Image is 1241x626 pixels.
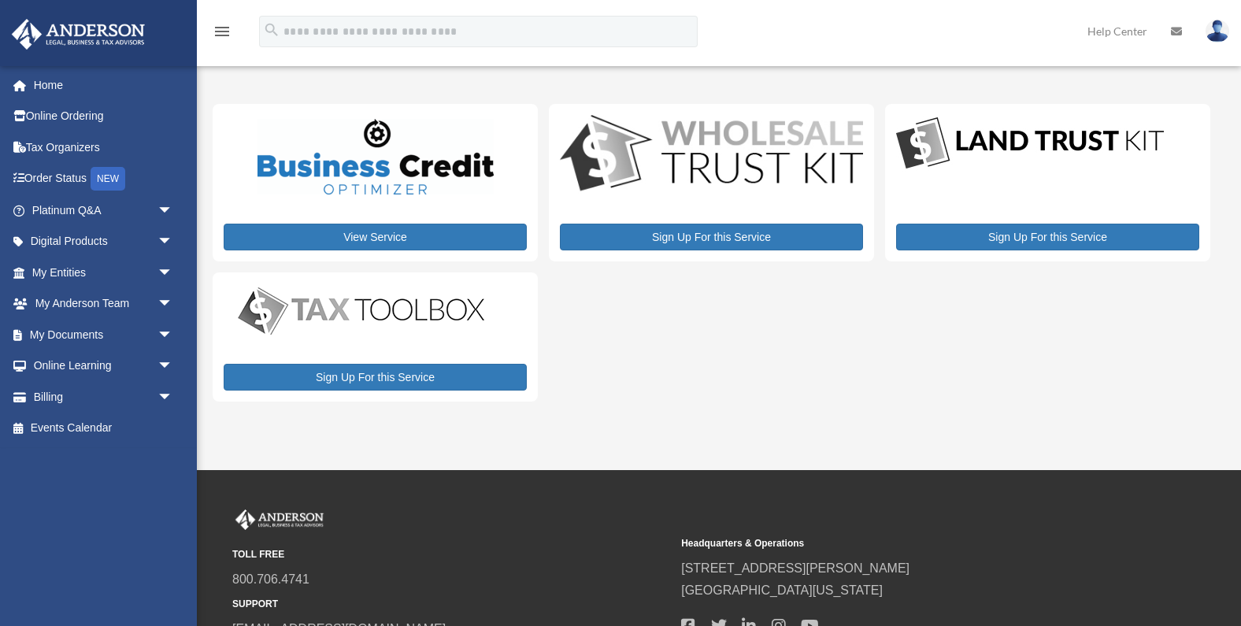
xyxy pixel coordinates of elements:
[157,350,189,383] span: arrow_drop_down
[213,22,232,41] i: menu
[224,224,527,250] a: View Service
[232,572,309,586] a: 800.706.4741
[157,319,189,351] span: arrow_drop_down
[11,101,197,132] a: Online Ordering
[896,224,1199,250] a: Sign Up For this Service
[681,535,1119,552] small: Headquarters & Operations
[232,596,670,613] small: SUPPORT
[11,131,197,163] a: Tax Organizers
[11,194,197,226] a: Platinum Q&Aarrow_drop_down
[11,350,197,382] a: Online Learningarrow_drop_down
[157,194,189,227] span: arrow_drop_down
[157,257,189,289] span: arrow_drop_down
[224,364,527,391] a: Sign Up For this Service
[681,583,883,597] a: [GEOGRAPHIC_DATA][US_STATE]
[11,288,197,320] a: My Anderson Teamarrow_drop_down
[560,224,863,250] a: Sign Up For this Service
[157,381,189,413] span: arrow_drop_down
[91,167,125,191] div: NEW
[157,226,189,258] span: arrow_drop_down
[11,163,197,195] a: Order StatusNEW
[11,381,197,413] a: Billingarrow_drop_down
[560,115,863,195] img: WS-Trust-Kit-lgo-1.jpg
[11,413,197,444] a: Events Calendar
[157,288,189,320] span: arrow_drop_down
[11,69,197,101] a: Home
[213,28,232,41] a: menu
[896,115,1164,172] img: LandTrust_lgo-1.jpg
[1206,20,1229,43] img: User Pic
[263,21,280,39] i: search
[224,283,499,339] img: taxtoolbox_new-1.webp
[11,319,197,350] a: My Documentsarrow_drop_down
[7,19,150,50] img: Anderson Advisors Platinum Portal
[11,257,197,288] a: My Entitiesarrow_drop_down
[681,561,909,575] a: [STREET_ADDRESS][PERSON_NAME]
[232,546,670,563] small: TOLL FREE
[232,509,327,530] img: Anderson Advisors Platinum Portal
[11,226,189,257] a: Digital Productsarrow_drop_down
